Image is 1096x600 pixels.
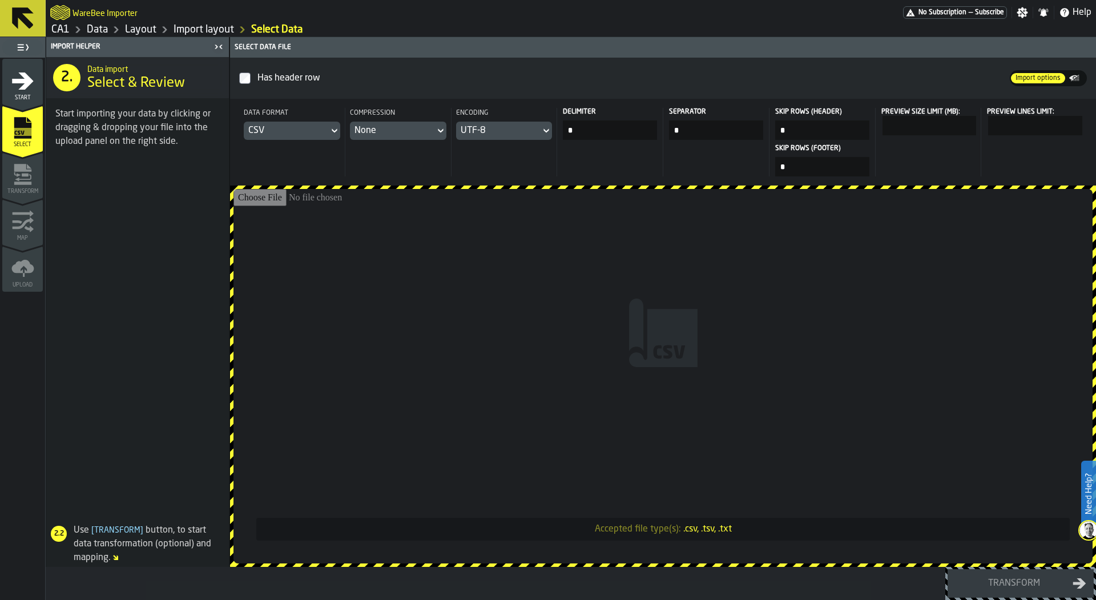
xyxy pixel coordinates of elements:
[2,188,43,195] span: Transform
[55,107,220,148] div: Start importing your data by clicking or dragging & dropping your file into the upload panel on t...
[668,108,764,140] label: input-value-Separator
[49,43,211,51] div: Import Helper
[955,577,1073,590] div: Transform
[456,108,553,122] div: Encoding
[987,108,1054,115] span: Preview Lines Limit:
[969,9,973,17] span: —
[2,235,43,241] span: Map
[2,142,43,148] span: Select
[562,108,658,140] label: input-value-Delimiter
[775,108,867,116] span: Skip Rows (header)
[1010,72,1066,84] label: button-switch-multi-Import options
[46,57,229,98] div: title-Select & Review
[1011,73,1065,83] span: Import options
[230,37,1096,58] header: Select data file
[775,120,869,140] input: input-value-Skip Rows (header) input-value-Skip Rows (header)
[563,120,657,140] input: input-value-Delimiter input-value-Delimiter
[880,108,977,135] label: react-aria6957858800-:rdp:
[51,23,70,36] a: link-to-/wh/i/76e2a128-1b54-4d66-80d4-05ae4c277723
[53,64,80,91] div: 2.
[988,116,1082,135] input: react-aria6957858800-:rdr: react-aria6957858800-:rdr:
[2,95,43,101] span: Start
[354,124,430,138] div: DropdownMenuValue-NO
[774,108,871,140] label: input-value-Skip Rows (header)
[350,108,446,140] div: CompressionDropdownMenuValue-NO
[563,108,655,116] span: Delimiter
[461,124,537,138] div: DropdownMenuValue-UTF_8
[903,6,1007,19] a: link-to-/wh/i/76e2a128-1b54-4d66-80d4-05ae4c277723/pricing/
[50,23,571,37] nav: Breadcrumb
[2,282,43,288] span: Upload
[239,67,1010,90] label: InputCheckbox-label-react-aria6957858800-:rdf:
[46,37,229,57] header: Import Helper
[1011,73,1065,83] div: thumb
[1067,71,1086,85] div: thumb
[669,120,763,140] input: input-value-Separator input-value-Separator
[775,157,869,176] input: input-value-Skip Rows (footer) input-value-Skip Rows (footer)
[2,106,43,151] li: menu Select
[1082,462,1095,526] label: Need Help?
[50,2,70,23] a: logo-header
[775,144,867,152] span: Skip Rows (footer)
[2,152,43,198] li: menu Transform
[1073,6,1091,19] span: Help
[774,144,871,176] label: input-value-Skip Rows (footer)
[174,23,234,36] a: link-to-/wh/i/76e2a128-1b54-4d66-80d4-05ae4c277723/import/layout/
[87,23,108,36] a: link-to-/wh/i/76e2a128-1b54-4d66-80d4-05ae4c277723/data
[883,116,977,135] input: react-aria6957858800-:rdp: react-aria6957858800-:rdp:
[2,39,43,55] label: button-toggle-Toggle Full Menu
[89,526,146,534] span: Transform
[125,23,156,36] a: link-to-/wh/i/76e2a128-1b54-4d66-80d4-05ae4c277723/designer
[881,108,960,115] span: Preview Size Limit (MB):
[903,6,1007,19] div: Menu Subscription
[140,526,143,534] span: ]
[1033,7,1054,18] label: button-toggle-Notifications
[255,69,1008,87] div: InputCheckbox-react-aria6957858800-:rdf:
[1012,7,1033,18] label: button-toggle-Settings
[46,524,224,565] div: Use button, to start data transformation (optional) and mapping.
[239,73,251,84] input: InputCheckbox-label-react-aria6957858800-:rdf:
[975,9,1004,17] span: Subscribe
[211,40,227,54] label: button-toggle-Close me
[244,108,340,140] div: Data formatDropdownMenuValue-CSV
[948,569,1094,598] button: button-Transform
[456,108,553,140] div: EncodingDropdownMenuValue-UTF_8
[669,108,761,116] span: Separator
[232,43,1094,51] div: Select data file
[244,108,340,122] div: Data format
[251,23,303,36] a: link-to-/wh/i/76e2a128-1b54-4d66-80d4-05ae4c277723/import/layout
[350,108,446,122] div: Compression
[1066,70,1087,86] label: button-switch-multi-
[87,74,185,92] span: Select & Review
[986,108,1082,135] label: react-aria6957858800-:rdr:
[2,246,43,292] li: menu Upload
[2,59,43,104] li: menu Start
[72,7,138,18] h2: Sub Title
[233,189,1093,563] input: Accepted file type(s):.csv, .tsv, .txt
[918,9,966,17] span: No Subscription
[1054,6,1096,19] label: button-toggle-Help
[2,199,43,245] li: menu Map
[87,63,220,74] h2: Sub Title
[248,124,324,138] div: DropdownMenuValue-CSV
[91,526,94,534] span: [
